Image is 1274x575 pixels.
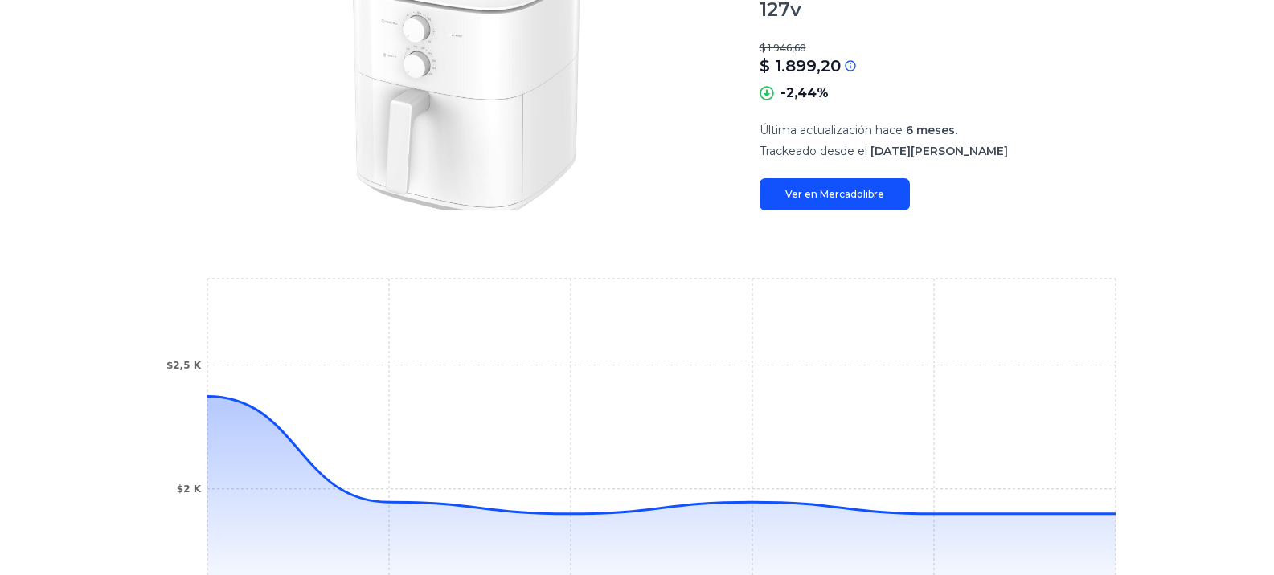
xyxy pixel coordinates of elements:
[785,188,884,200] font: Ver en Mercadolibre
[760,56,841,75] font: $ 1.899,20
[906,123,957,137] font: 6 meses.
[176,483,201,495] tspan: $2 K
[760,42,806,54] font: $ 1.946,68
[870,144,1008,158] font: [DATE][PERSON_NAME]
[760,123,903,137] font: Última actualización hace
[780,85,829,100] font: -2,44%
[166,360,201,371] tspan: $2,5 K
[760,144,867,158] font: Trackeado desde el
[760,178,910,210] a: Ver en Mercadolibre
